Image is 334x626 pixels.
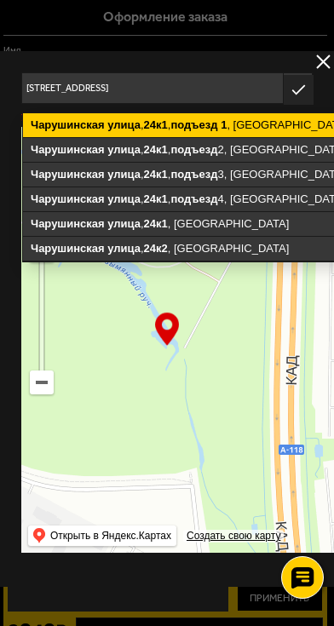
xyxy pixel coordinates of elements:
ymaps: Чарушинская [31,118,105,131]
ymaps: улица [107,118,141,131]
ymaps: улица [107,143,141,156]
ymaps: Чарушинская [31,192,105,205]
ymaps: 24к2 [144,242,168,255]
ymaps: подъезд [170,168,217,181]
ymaps: Чарушинская [31,242,105,255]
ymaps: улица [107,192,141,205]
ymaps: Чарушинская [31,143,105,156]
input: Введите адрес доставки [21,72,283,104]
ymaps: подъезд [170,118,217,131]
ymaps: подъезд [170,192,217,205]
ymaps: 1 [221,118,227,131]
ymaps: 24к1 [144,192,168,205]
ymaps: улица [107,217,141,230]
button: delivery type [313,51,334,72]
ymaps: Открыть в Яндекс.Картах [28,525,176,546]
ymaps: Открыть в Яндекс.Картах [50,525,171,546]
ymaps: Чарушинская [31,217,105,230]
ymaps: 24к1 [144,168,168,181]
ymaps: улица [107,168,141,181]
a: Создать свою карту [183,530,284,543]
ymaps: Чарушинская [31,168,105,181]
ymaps: 24к1 [144,143,168,156]
p: Укажите дом на карте или в поле ввода [21,112,201,123]
ymaps: улица [107,242,141,255]
ymaps: 24к1 [144,118,168,131]
ymaps: 24к1 [144,217,168,230]
ymaps: подъезд [170,143,217,156]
